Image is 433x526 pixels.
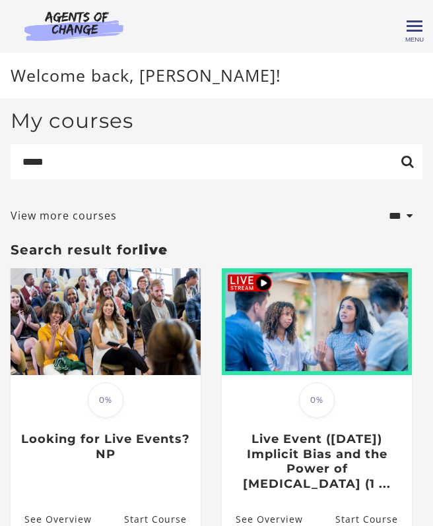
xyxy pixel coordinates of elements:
h3: Search result for [11,242,422,258]
h2: My courses [11,109,133,134]
span: 0% [88,382,123,418]
h3: Looking for Live Events? NP [21,432,190,461]
h3: Live Event ([DATE]) Implicit Bias and the Power of [MEDICAL_DATA] (1 ... [232,432,401,491]
img: Agents of Change Logo [11,11,137,41]
button: Toggle menu Menu [407,18,422,34]
span: 0% [299,382,335,418]
span: Menu [405,36,424,43]
strong: live [139,242,168,258]
a: View more courses [11,208,117,223]
span: Toggle menu [407,25,422,27]
p: Welcome back, [PERSON_NAME]! [11,63,422,88]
